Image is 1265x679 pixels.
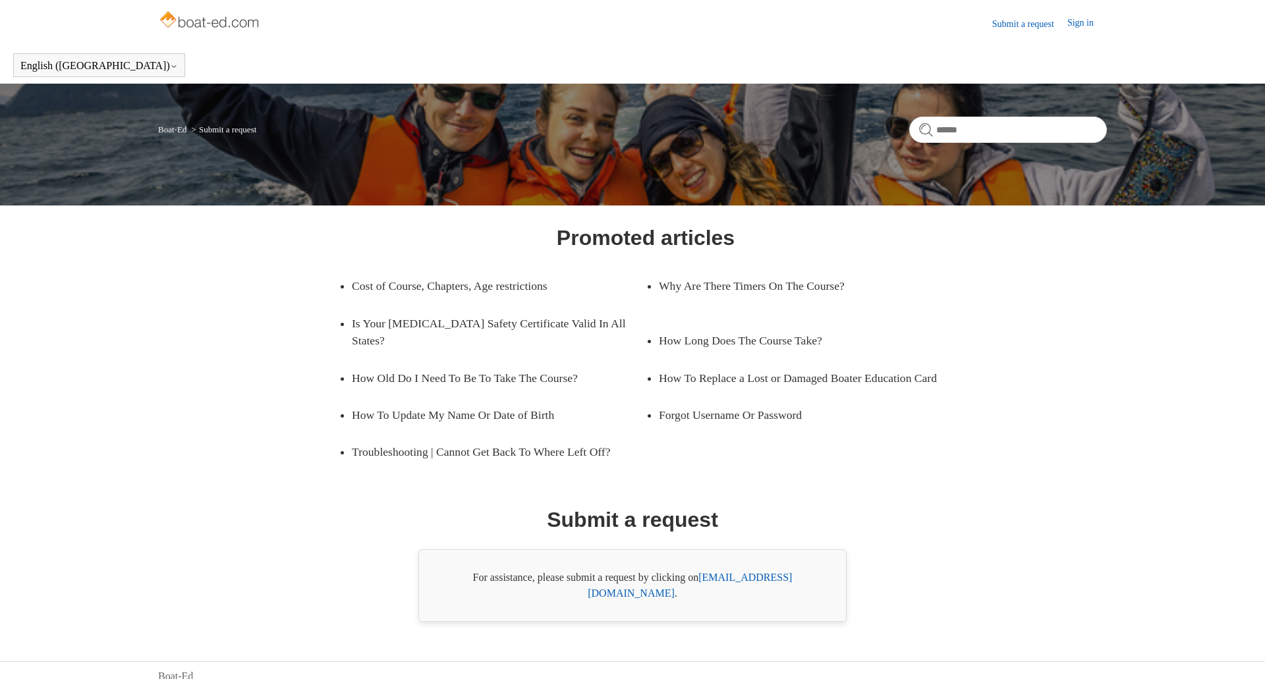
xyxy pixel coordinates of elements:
[20,60,178,72] button: English ([GEOGRAPHIC_DATA])
[352,360,626,396] a: How Old Do I Need To Be To Take The Course?
[418,549,847,622] div: For assistance, please submit a request by clicking on .
[1067,16,1107,32] a: Sign in
[352,305,646,360] a: Is Your [MEDICAL_DATA] Safety Certificate Valid In All States?
[659,396,933,433] a: Forgot Username Or Password
[352,396,626,433] a: How To Update My Name Or Date of Birth
[158,8,263,34] img: Boat-Ed Help Center home page
[158,124,186,134] a: Boat-Ed
[659,322,933,359] a: How Long Does The Course Take?
[909,117,1107,143] input: Search
[352,433,646,470] a: Troubleshooting | Cannot Get Back To Where Left Off?
[189,124,257,134] li: Submit a request
[557,222,735,254] h1: Promoted articles
[659,267,933,304] a: Why Are There Timers On The Course?
[158,124,189,134] li: Boat-Ed
[547,504,718,535] h1: Submit a request
[659,360,953,396] a: How To Replace a Lost or Damaged Boater Education Card
[352,267,626,304] a: Cost of Course, Chapters, Age restrictions
[992,17,1067,31] a: Submit a request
